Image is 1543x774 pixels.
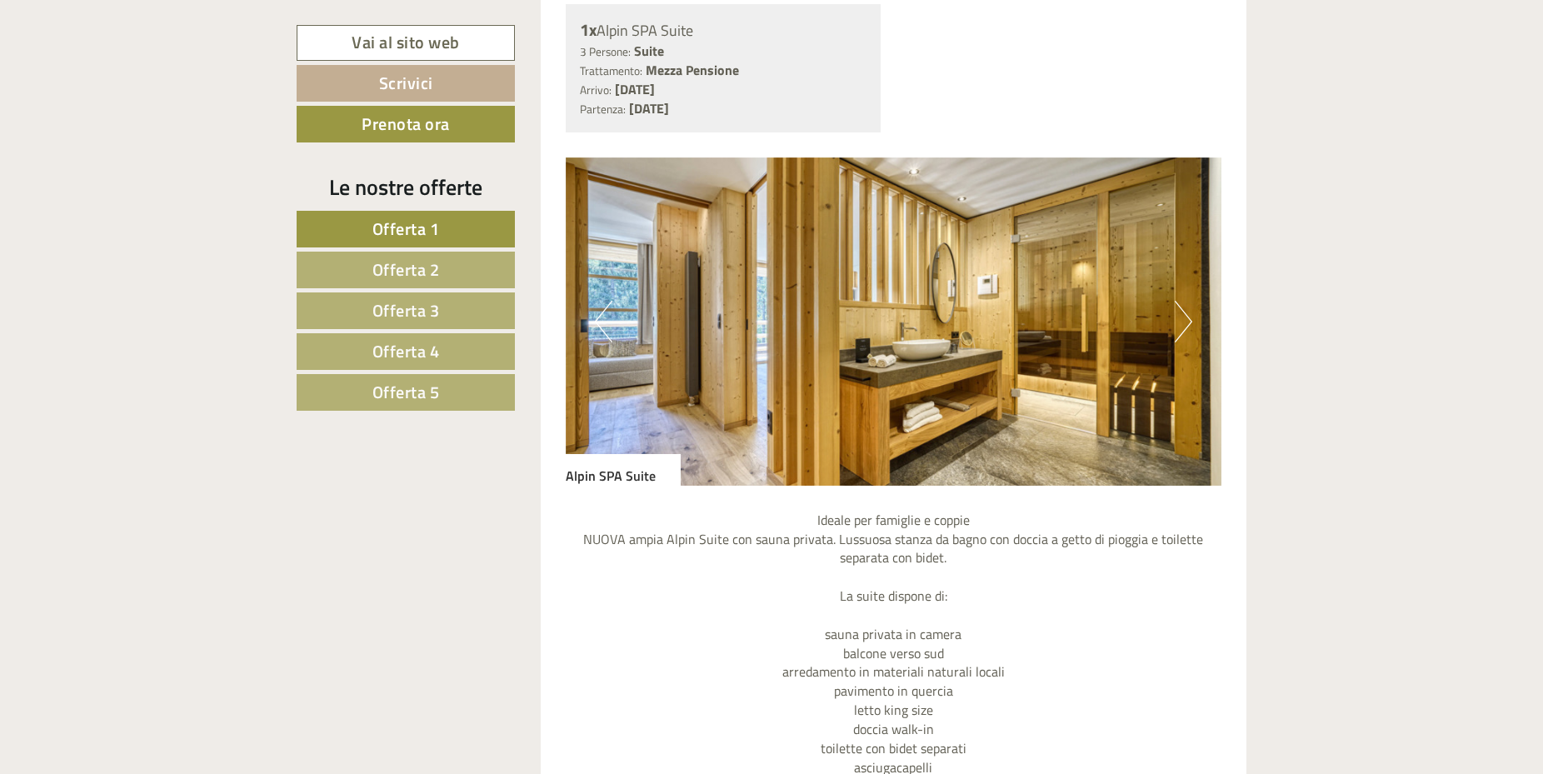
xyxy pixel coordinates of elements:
span: Offerta 1 [372,216,440,242]
img: image [566,157,1222,486]
span: Offerta 5 [372,379,440,405]
b: Mezza Pensione [646,60,739,80]
div: Le nostre offerte [297,172,515,202]
small: Trattamento: [580,62,642,79]
span: Offerta 2 [372,257,440,282]
b: Suite [634,41,664,61]
a: Scrivici [297,65,515,102]
a: Prenota ora [297,106,515,142]
button: Next [1175,301,1192,342]
button: Previous [595,301,612,342]
small: Arrivo: [580,82,612,98]
small: Partenza: [580,101,626,117]
a: Vai al sito web [297,25,515,61]
small: 3 Persone: [580,43,631,60]
span: Offerta 3 [372,297,440,323]
span: Offerta 4 [372,338,440,364]
b: [DATE] [615,79,655,99]
b: [DATE] [629,98,669,118]
div: Alpin SPA Suite [566,454,681,486]
div: Alpin SPA Suite [580,18,867,42]
b: 1x [580,17,597,42]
